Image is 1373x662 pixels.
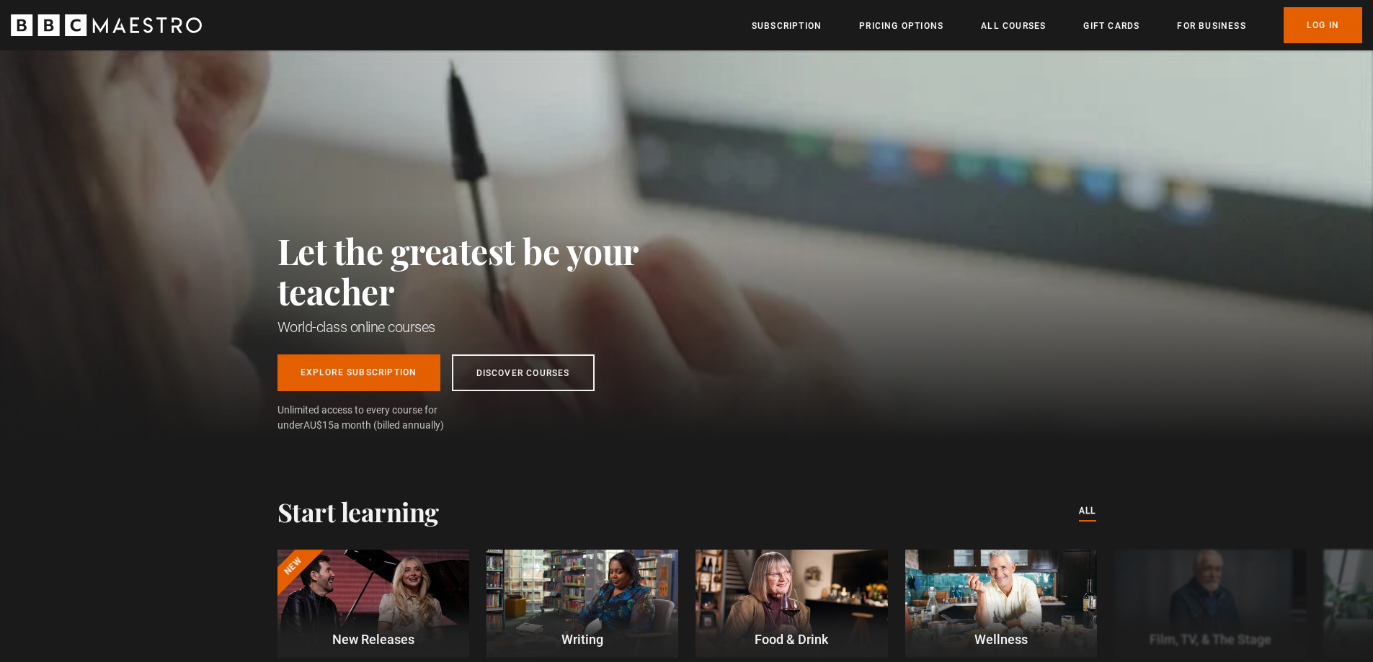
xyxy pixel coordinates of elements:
[486,550,678,658] a: Writing
[303,419,334,431] span: AU$15
[277,231,703,311] h2: Let the greatest be your teacher
[1177,19,1245,33] a: For business
[277,354,440,391] a: Explore Subscription
[11,14,202,36] svg: BBC Maestro
[277,403,472,433] span: Unlimited access to every course for under a month (billed annually)
[1284,7,1362,43] a: Log In
[905,550,1097,658] a: Wellness
[277,317,703,337] h1: World-class online courses
[752,7,1362,43] nav: Primary
[859,19,943,33] a: Pricing Options
[1079,504,1096,519] a: All
[1083,19,1139,33] a: Gift Cards
[696,550,887,658] a: Food & Drink
[277,496,439,527] h2: Start learning
[452,354,595,391] a: Discover Courses
[752,19,822,33] a: Subscription
[277,550,469,658] a: New New Releases
[1114,550,1306,658] a: Film, TV, & The Stage
[981,19,1046,33] a: All Courses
